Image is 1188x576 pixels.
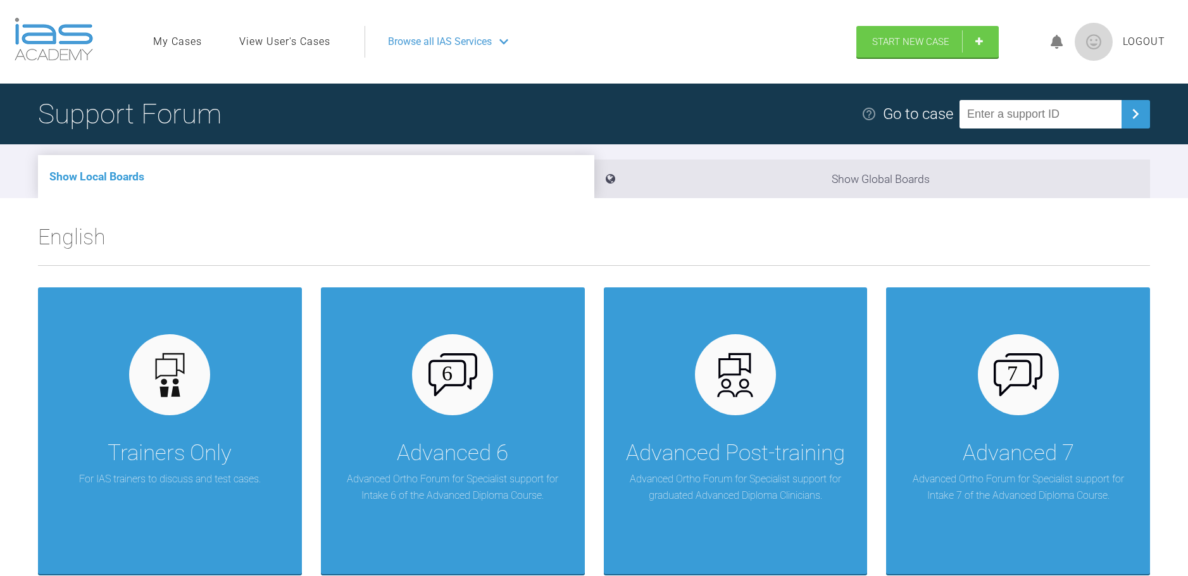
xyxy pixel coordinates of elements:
[428,353,477,396] img: advanced-6.cf6970cb.svg
[153,34,202,50] a: My Cases
[711,351,760,399] img: advanced.73cea251.svg
[15,18,93,61] img: logo-light.3e3ef733.png
[883,102,953,126] div: Go to case
[108,435,232,471] div: Trainers Only
[872,36,949,47] span: Start New Case
[963,435,1074,471] div: Advanced 7
[1075,23,1113,61] img: profile.png
[604,287,868,574] a: Advanced Post-trainingAdvanced Ortho Forum for Specialist support for graduated Advanced Diploma ...
[1123,34,1165,50] a: Logout
[38,92,222,136] h1: Support Forum
[321,287,585,574] a: Advanced 6Advanced Ortho Forum for Specialist support for Intake 6 of the Advanced Diploma Course.
[388,34,492,50] span: Browse all IAS Services
[623,471,849,503] p: Advanced Ortho Forum for Specialist support for graduated Advanced Diploma Clinicians.
[79,471,261,487] p: For IAS trainers to discuss and test cases.
[340,471,566,503] p: Advanced Ortho Forum for Specialist support for Intake 6 of the Advanced Diploma Course.
[397,435,508,471] div: Advanced 6
[239,34,330,50] a: View User's Cases
[38,287,302,574] a: Trainers OnlyFor IAS trainers to discuss and test cases.
[886,287,1150,574] a: Advanced 7Advanced Ortho Forum for Specialist support for Intake 7 of the Advanced Diploma Course.
[861,106,877,122] img: help.e70b9f3d.svg
[960,100,1122,128] input: Enter a support ID
[38,155,594,198] li: Show Local Boards
[905,471,1131,503] p: Advanced Ortho Forum for Specialist support for Intake 7 of the Advanced Diploma Course.
[994,353,1042,396] img: advanced-7.aa0834c3.svg
[856,26,999,58] a: Start New Case
[38,220,1150,265] h2: English
[146,351,194,399] img: default.3be3f38f.svg
[1125,104,1146,124] img: chevronRight.28bd32b0.svg
[594,160,1151,198] li: Show Global Boards
[626,435,845,471] div: Advanced Post-training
